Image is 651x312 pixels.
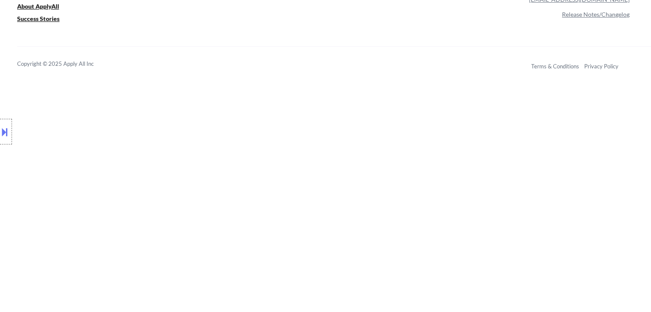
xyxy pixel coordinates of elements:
a: Release Notes/Changelog [562,11,630,18]
a: Success Stories [17,14,71,25]
u: About ApplyAll [17,3,59,10]
a: About ApplyAll [17,2,71,12]
u: Success Stories [17,15,59,22]
a: Privacy Policy [584,63,618,70]
a: Terms & Conditions [531,63,579,70]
